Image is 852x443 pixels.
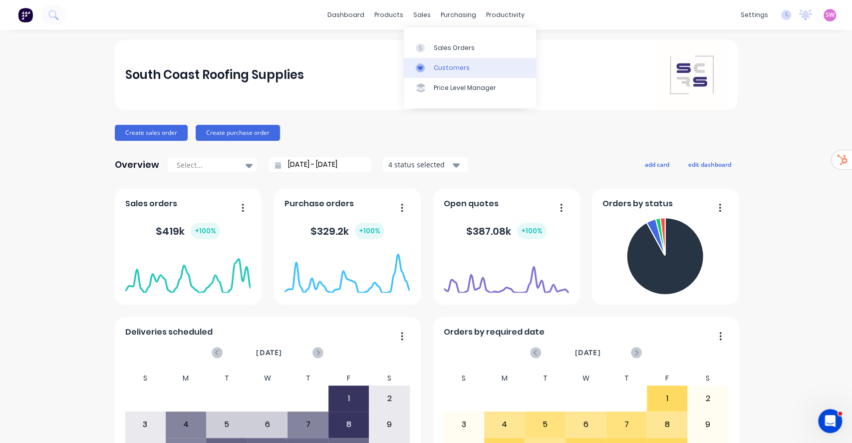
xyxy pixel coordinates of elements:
div: South Coast Roofing Supplies [125,65,304,85]
div: productivity [481,7,530,22]
div: Price Level Manager [434,83,496,92]
div: T [525,371,566,386]
div: + 100 % [191,223,220,239]
div: 4 [166,412,206,437]
span: [DATE] [256,347,282,358]
a: dashboard [322,7,369,22]
img: South Coast Roofing Supplies [657,40,727,110]
span: Purchase orders [284,198,354,210]
div: 6 [566,412,606,437]
a: Customers [404,58,536,78]
div: S [443,371,484,386]
button: add card [638,158,676,171]
div: 4 [485,412,525,437]
div: 5 [525,412,565,437]
div: T [287,371,328,386]
div: $ 387.08k [466,223,547,239]
div: 1 [647,386,687,411]
div: Overview [115,155,159,175]
span: [DATE] [574,347,600,358]
div: S [369,371,410,386]
div: sales [408,7,436,22]
div: F [647,371,688,386]
div: 5 [207,412,247,437]
div: 3 [125,412,165,437]
div: 9 [369,412,409,437]
div: S [125,371,166,386]
div: + 100 % [517,223,547,239]
div: 7 [288,412,328,437]
div: $ 329.2k [310,223,384,239]
div: 1 [329,386,369,411]
button: Create purchase order [196,125,280,141]
div: 9 [688,412,728,437]
div: 2 [369,386,409,411]
span: SW [826,10,835,19]
div: F [328,371,369,386]
div: 4 status selected [388,159,451,170]
a: Price Level Manager [404,78,536,98]
div: S [687,371,728,386]
img: Factory [18,7,33,22]
div: 2 [688,386,728,411]
div: 8 [329,412,369,437]
div: 7 [606,412,646,437]
a: Sales Orders [404,37,536,57]
div: + 100 % [355,223,384,239]
div: M [166,371,207,386]
div: 8 [647,412,687,437]
div: 6 [248,412,287,437]
div: products [369,7,408,22]
div: T [606,371,647,386]
div: W [247,371,288,386]
div: Customers [434,63,470,72]
div: purchasing [436,7,481,22]
div: T [206,371,247,386]
div: W [566,371,606,386]
div: settings [736,7,773,22]
button: edit dashboard [682,158,738,171]
span: Sales orders [125,198,177,210]
div: M [484,371,525,386]
iframe: Intercom live chat [818,409,842,433]
span: Orders by status [602,198,673,210]
div: Sales Orders [434,43,475,52]
div: $ 419k [156,223,220,239]
span: Open quotes [444,198,499,210]
div: 3 [444,412,484,437]
button: Create sales order [115,125,188,141]
button: 4 status selected [383,157,468,172]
